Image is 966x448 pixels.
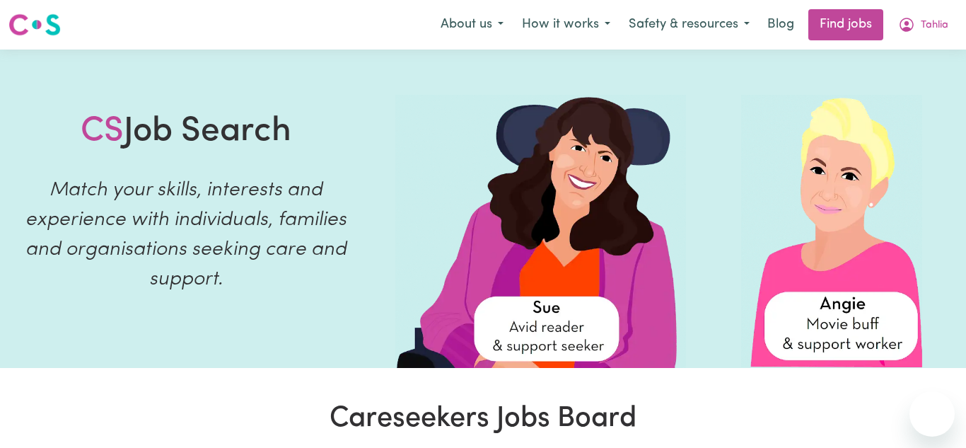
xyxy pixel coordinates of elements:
a: Find jobs [808,9,883,40]
span: Tahlia [921,18,948,33]
button: My Account [889,10,958,40]
button: About us [431,10,513,40]
h1: Job Search [81,112,291,153]
span: CS [81,115,124,149]
img: Careseekers logo [8,12,61,38]
iframe: Button to launch messaging window [909,391,955,437]
p: Match your skills, interests and experience with individuals, families and organisations seeking ... [17,176,356,294]
button: Safety & resources [619,10,759,40]
a: Blog [759,9,803,40]
button: How it works [513,10,619,40]
a: Careseekers logo [8,8,61,41]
